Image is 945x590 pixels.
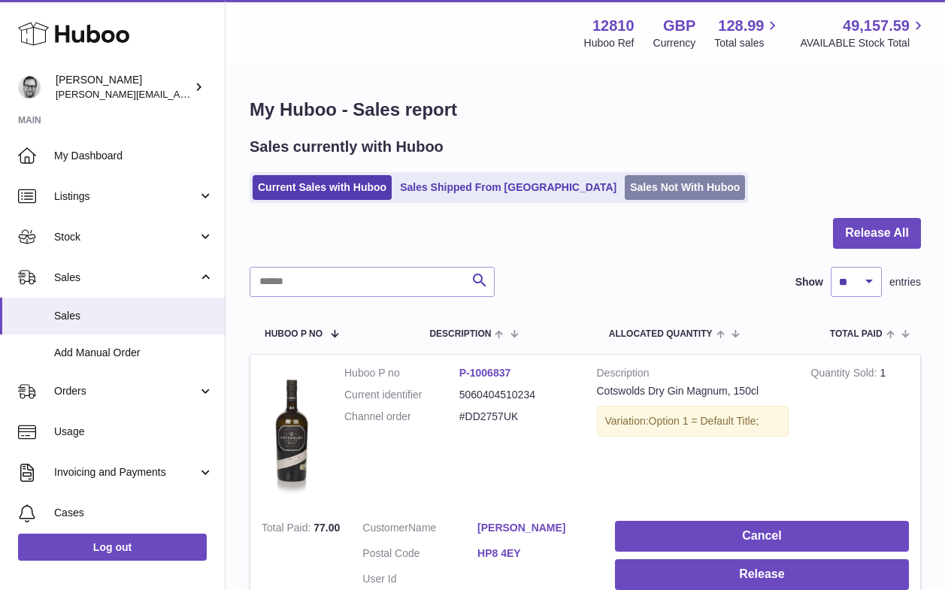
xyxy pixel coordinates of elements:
[843,16,910,36] span: 49,157.59
[362,521,477,539] dt: Name
[344,410,459,424] dt: Channel order
[718,16,764,36] span: 128.99
[833,218,921,249] button: Release All
[830,329,883,339] span: Total paid
[18,534,207,561] a: Log out
[42,24,74,36] div: v 4.0.25
[54,309,214,323] span: Sales
[253,175,392,200] a: Current Sales with Huboo
[262,522,313,537] strong: Total Paid
[649,415,759,427] span: Option 1 = Default Title;
[54,384,198,398] span: Orders
[250,98,921,122] h1: My Huboo - Sales report
[54,346,214,360] span: Add Manual Order
[800,16,927,50] a: 49,157.59 AVAILABLE Stock Total
[56,88,301,100] span: [PERSON_NAME][EMAIL_ADDRESS][DOMAIN_NAME]
[313,522,340,534] span: 77.00
[344,388,459,402] dt: Current identifier
[39,39,165,51] div: Domain: [DOMAIN_NAME]
[714,36,781,50] span: Total sales
[250,137,444,157] h2: Sales currently with Huboo
[584,36,635,50] div: Huboo Ref
[54,189,198,204] span: Listings
[429,329,491,339] span: Description
[459,367,511,379] a: P-1006837
[362,522,408,534] span: Customer
[344,366,459,380] dt: Huboo P no
[653,36,696,50] div: Currency
[56,73,191,101] div: [PERSON_NAME]
[800,36,927,50] span: AVAILABLE Stock Total
[795,275,823,289] label: Show
[395,175,622,200] a: Sales Shipped From [GEOGRAPHIC_DATA]
[262,366,322,495] img: cotswolds-dry-gin-536267.webp
[477,521,592,535] a: [PERSON_NAME]
[54,465,198,480] span: Invoicing and Payments
[362,572,477,586] dt: User Id
[597,366,789,384] strong: Description
[24,39,36,51] img: website_grey.svg
[609,329,713,339] span: ALLOCATED Quantity
[150,95,162,107] img: tab_keywords_by_traffic_grey.svg
[459,388,574,402] dd: 5060404510234
[811,367,880,383] strong: Quantity Sold
[166,96,253,106] div: Keywords by Traffic
[800,355,920,510] td: 1
[54,230,198,244] span: Stock
[625,175,745,200] a: Sales Not With Huboo
[265,329,323,339] span: Huboo P no
[54,425,214,439] span: Usage
[54,506,214,520] span: Cases
[592,16,635,36] strong: 12810
[615,521,909,552] button: Cancel
[362,546,477,564] dt: Postal Code
[714,16,781,50] a: 128.99 Total sales
[54,149,214,163] span: My Dashboard
[663,16,695,36] strong: GBP
[597,406,789,437] div: Variation:
[459,410,574,424] dd: #DD2757UK
[41,95,53,107] img: tab_domain_overview_orange.svg
[477,546,592,561] a: HP8 4EY
[597,384,789,398] div: Cotswolds Dry Gin Magnum, 150cl
[18,76,41,98] img: alex@digidistiller.com
[615,559,909,590] button: Release
[54,271,198,285] span: Sales
[889,275,921,289] span: entries
[24,24,36,36] img: logo_orange.svg
[57,96,135,106] div: Domain Overview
